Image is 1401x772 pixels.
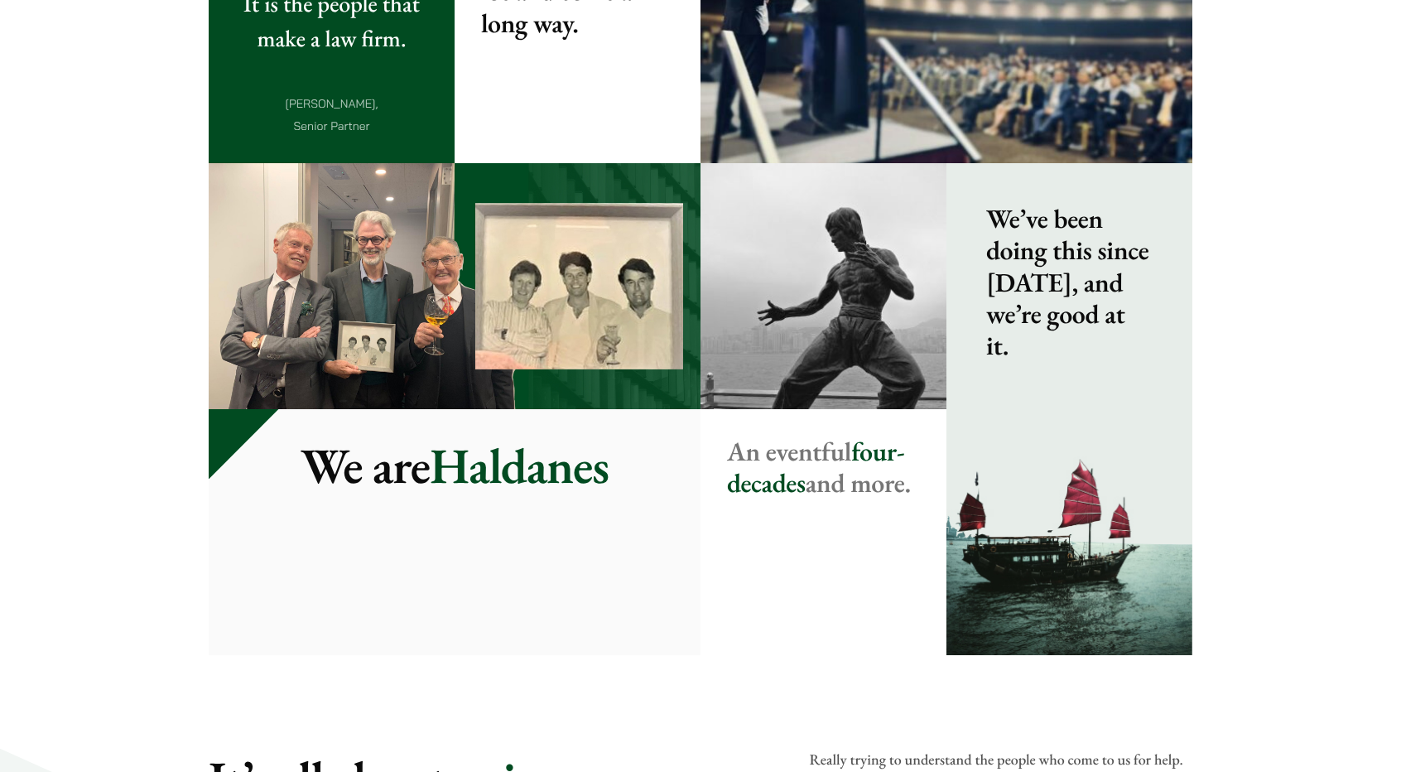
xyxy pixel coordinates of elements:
[727,434,904,500] mark: four-decades
[286,96,378,133] cite: [PERSON_NAME], Senior Partner
[727,434,911,500] strong: An eventful and more.
[986,201,1149,364] strong: We’ve been doing this since [DATE], and we’re good at it.
[301,433,430,498] mark: We are
[235,436,674,495] p: Haldanes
